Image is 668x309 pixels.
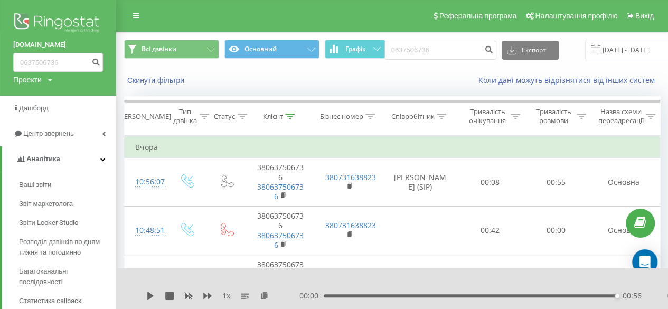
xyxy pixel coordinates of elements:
span: Аналiтика [26,155,60,163]
span: Розподіл дзвінків по дням тижня та погодинно [19,237,111,258]
div: Тип дзвінка [173,107,197,125]
a: 380731638823 [325,172,376,182]
td: 00:42 [457,207,523,255]
td: 00:00 [523,255,589,303]
div: Тривалість розмови [532,107,574,125]
span: Всі дзвінки [142,45,176,53]
a: [DOMAIN_NAME] [13,40,103,50]
span: Дашборд [19,104,49,112]
a: 380637506736 [257,182,304,201]
td: 00:42 [457,255,523,303]
span: Налаштування профілю [535,12,617,20]
div: Співробітник [391,112,434,121]
div: Тривалість очікування [466,107,508,125]
a: Ваші звіти [19,175,116,194]
td: 00:08 [457,158,523,207]
a: Багатоканальні послідовності [19,262,116,292]
img: Ringostat logo [13,11,103,37]
button: Графік [325,40,385,59]
a: Коли дані можуть відрізнятися вiд інших систем [478,75,660,85]
button: Всі дзвінки [124,40,219,59]
button: Експорт [502,41,559,60]
input: Пошук за номером [384,41,496,60]
a: 380731638823 [325,220,376,230]
td: 00:55 [523,158,589,207]
button: Основний [224,40,319,59]
a: Розподіл дзвінків по дням тижня та погодинно [19,232,116,262]
td: 380637506736 [246,255,315,303]
button: Скинути фільтри [124,76,190,85]
span: Ваші звіти [19,180,51,190]
a: Звіти Looker Studio [19,213,116,232]
input: Пошук за номером [13,53,103,72]
span: 00:56 [622,291,641,301]
span: Реферальна програма [439,12,517,20]
td: 00:00 [523,207,589,255]
div: Бізнес номер [319,112,363,121]
a: Звіт маркетолога [19,194,116,213]
span: 1 x [222,291,230,301]
td: Основна [589,255,658,303]
div: 10:48:51 [135,220,156,241]
div: Open Intercom Messenger [632,249,657,275]
span: Статистика callback [19,296,82,306]
td: Основна [589,158,658,207]
span: 00:00 [299,291,324,301]
div: Клієнт [262,112,283,121]
div: 10:56:07 [135,172,156,192]
a: Аналiтика [2,146,116,172]
div: Статус [214,112,235,121]
td: [PERSON_NAME] (SIP) [383,158,457,207]
div: Accessibility label [615,294,619,298]
span: Графік [345,45,366,53]
span: Звіт маркетолога [19,199,73,209]
td: Основна [589,207,658,255]
div: Назва схеми переадресації [598,107,643,125]
td: 380637506736 [246,158,315,207]
span: Вихід [635,12,654,20]
div: [PERSON_NAME] [118,112,171,121]
td: 380637506736 [246,207,315,255]
a: 380637506736 [257,230,304,250]
span: Звіти Looker Studio [19,218,78,228]
span: Багатоканальні послідовності [19,266,111,287]
span: Центр звернень [23,129,74,137]
div: Проекти [13,74,42,85]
